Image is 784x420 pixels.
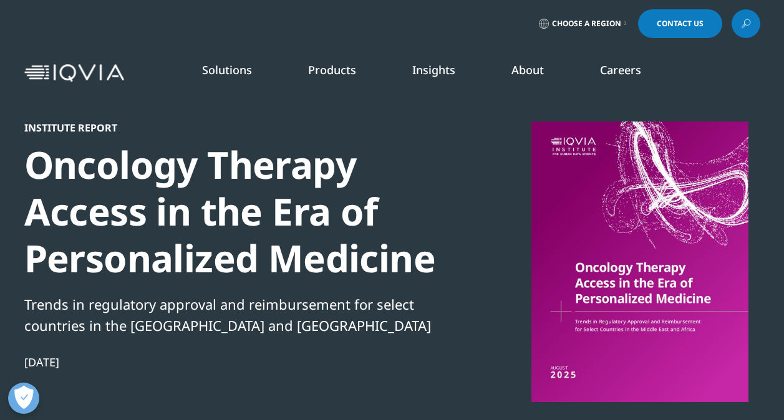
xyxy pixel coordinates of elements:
a: Careers [600,62,641,77]
a: Products [308,62,356,77]
span: Contact Us [657,20,704,27]
span: Choose a Region [552,19,621,29]
img: IQVIA Healthcare Information Technology and Pharma Clinical Research Company [24,64,124,82]
div: [DATE] [24,355,452,370]
a: About [511,62,544,77]
nav: Primary [129,44,760,102]
a: Insights [412,62,455,77]
div: Institute Report [24,122,452,134]
div: Oncology Therapy Access in the Era of Personalized Medicine [24,141,452,282]
a: Solutions [202,62,252,77]
div: Trends in regulatory approval and reimbursement for select countries in the [GEOGRAPHIC_DATA] and... [24,294,452,336]
button: Open Preferences [8,383,39,414]
a: Contact Us [638,9,722,38]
